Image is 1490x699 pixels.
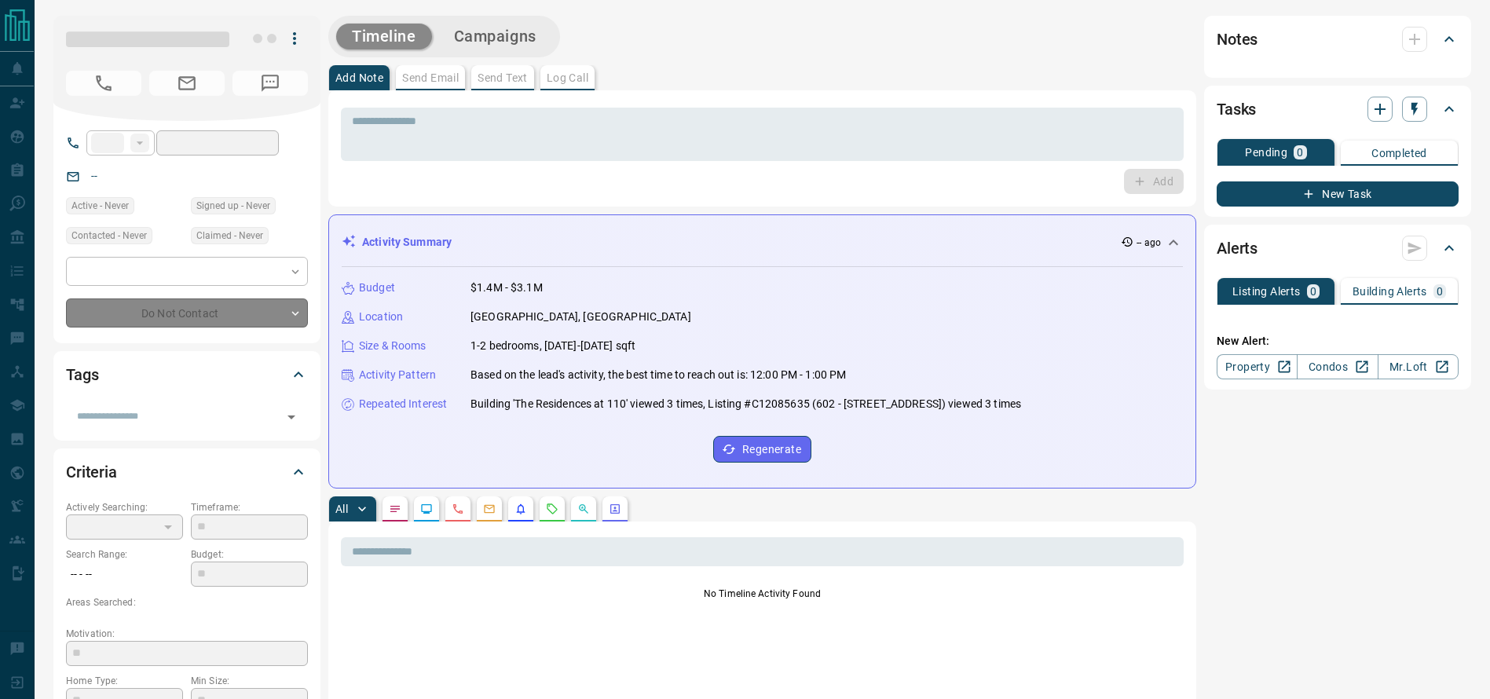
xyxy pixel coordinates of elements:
p: Building Alerts [1353,286,1427,297]
h2: Tasks [1217,97,1256,122]
button: Regenerate [713,436,811,463]
p: Building 'The Residences at 110' viewed 3 times, Listing #C12085635 (602 - [STREET_ADDRESS]) view... [470,396,1021,412]
p: [GEOGRAPHIC_DATA], [GEOGRAPHIC_DATA] [470,309,691,325]
svg: Opportunities [577,503,590,515]
svg: Calls [452,503,464,515]
button: Campaigns [438,24,552,49]
h2: Tags [66,362,98,387]
svg: Lead Browsing Activity [420,503,433,515]
span: Active - Never [71,198,129,214]
div: Criteria [66,453,308,491]
span: Claimed - Never [196,228,263,243]
p: Activity Pattern [359,367,436,383]
p: 1-2 bedrooms, [DATE]-[DATE] sqft [470,338,635,354]
p: 0 [1437,286,1443,297]
a: Mr.Loft [1378,354,1459,379]
p: Based on the lead's activity, the best time to reach out is: 12:00 PM - 1:00 PM [470,367,846,383]
h2: Criteria [66,459,117,485]
p: -- - -- [66,562,183,587]
h2: Alerts [1217,236,1258,261]
p: Size & Rooms [359,338,426,354]
p: -- ago [1137,236,1161,250]
p: Areas Searched: [66,595,308,609]
div: Tags [66,356,308,393]
p: 0 [1310,286,1316,297]
a: Condos [1297,354,1378,379]
p: Search Range: [66,547,183,562]
p: No Timeline Activity Found [341,587,1184,601]
p: Motivation: [66,627,308,641]
span: No Email [149,71,225,96]
svg: Agent Actions [609,503,621,515]
span: No Number [232,71,308,96]
p: Repeated Interest [359,396,447,412]
span: No Number [66,71,141,96]
div: Tasks [1217,90,1459,128]
p: Actively Searching: [66,500,183,514]
button: New Task [1217,181,1459,207]
button: Open [280,406,302,428]
div: Notes [1217,20,1459,58]
a: Property [1217,354,1298,379]
p: Pending [1245,147,1287,158]
p: Budget: [191,547,308,562]
p: Activity Summary [362,234,452,251]
a: -- [91,170,97,182]
svg: Notes [389,503,401,515]
p: Completed [1371,148,1427,159]
p: Timeframe: [191,500,308,514]
div: Do Not Contact [66,298,308,328]
span: Contacted - Never [71,228,147,243]
div: Activity Summary-- ago [342,228,1183,257]
p: All [335,503,348,514]
h2: Notes [1217,27,1258,52]
p: Min Size: [191,674,308,688]
svg: Requests [546,503,558,515]
p: Budget [359,280,395,296]
svg: Emails [483,503,496,515]
p: New Alert: [1217,333,1459,349]
p: Add Note [335,72,383,83]
button: Timeline [336,24,432,49]
div: Alerts [1217,229,1459,267]
p: Location [359,309,403,325]
p: $1.4M - $3.1M [470,280,543,296]
p: Home Type: [66,674,183,688]
svg: Listing Alerts [514,503,527,515]
p: 0 [1297,147,1303,158]
p: Listing Alerts [1232,286,1301,297]
span: Signed up - Never [196,198,270,214]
